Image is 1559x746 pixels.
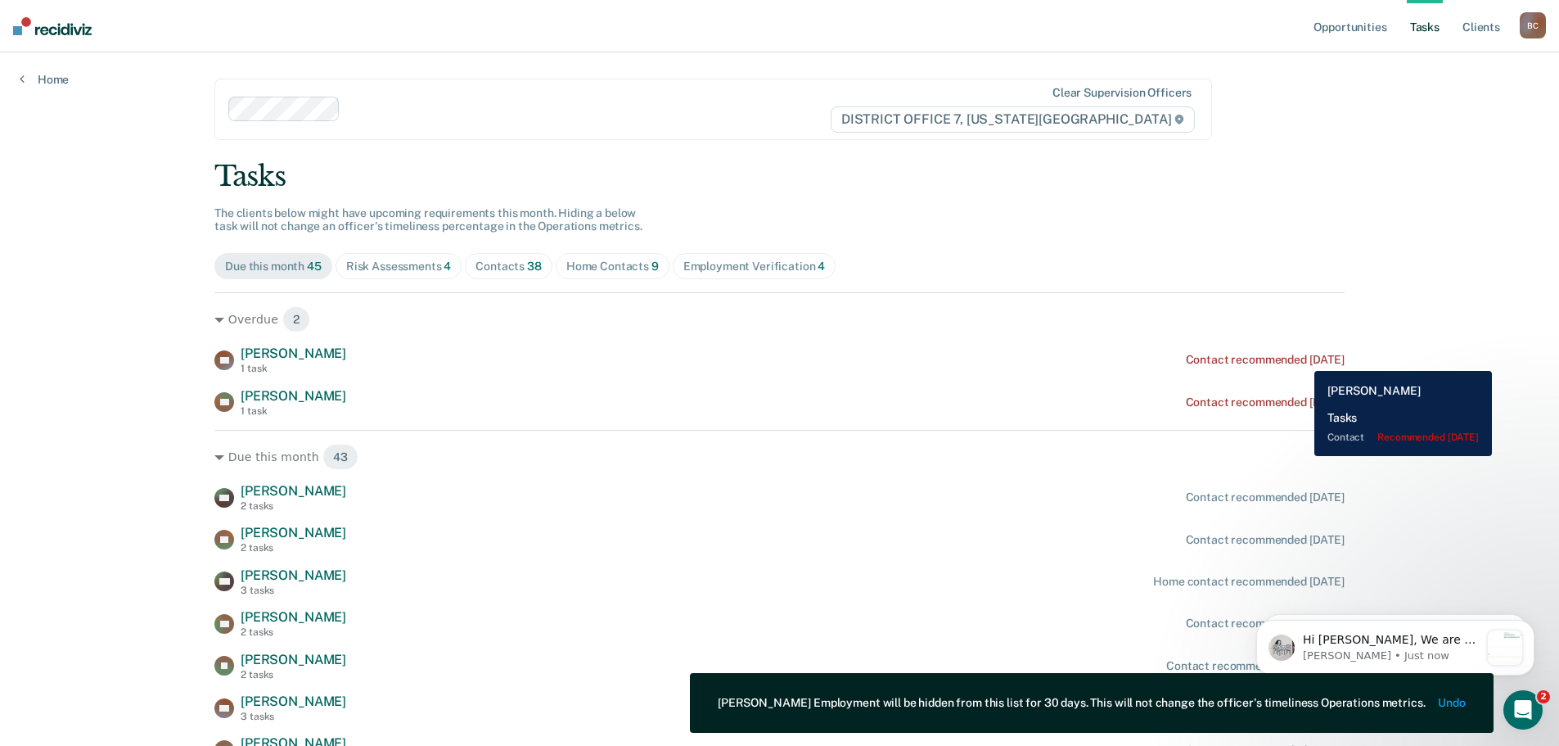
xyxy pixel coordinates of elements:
div: 3 tasks [241,711,346,722]
div: Home Contacts [566,260,659,274]
div: Home contact recommended [DATE] [1153,575,1345,589]
div: B C [1520,12,1546,38]
span: [PERSON_NAME] [241,609,346,625]
span: 2 [282,306,310,332]
div: Contacts [475,260,542,274]
div: 1 task [241,405,346,417]
div: Contact recommended in a month [1166,659,1345,673]
span: [PERSON_NAME] [241,525,346,540]
div: Due this month 43 [214,444,1345,470]
div: Risk Assessments [346,260,452,274]
span: [PERSON_NAME] [241,567,346,583]
span: The clients below might have upcoming requirements this month. Hiding a below task will not chang... [214,206,642,233]
span: [PERSON_NAME] [241,388,346,404]
iframe: Intercom notifications message [1232,587,1559,702]
span: 38 [527,260,542,273]
span: 4 [444,260,451,273]
div: 2 tasks [241,542,346,554]
span: 4 [818,260,825,273]
div: Clear supervision officers [1052,86,1192,100]
div: Contact recommended [DATE] [1186,353,1345,367]
span: [PERSON_NAME] [241,483,346,499]
span: [PERSON_NAME] [241,694,346,709]
div: Employment Verification [683,260,826,274]
div: Contact recommended [DATE] [1186,396,1345,409]
span: 2 [1537,690,1550,703]
span: 45 [307,260,322,273]
div: Contact recommended [DATE] [1186,617,1345,631]
div: Overdue 2 [214,306,1345,332]
span: 9 [651,260,659,273]
button: Undo [1439,696,1466,710]
div: 2 tasks [241,500,346,512]
span: [PERSON_NAME] [241,346,346,361]
button: BC [1520,12,1546,38]
div: [PERSON_NAME] Employment will be hidden from this list for 30 days. This will not change the offi... [718,696,1425,710]
span: [PERSON_NAME] [241,652,346,667]
div: Contact recommended [DATE] [1186,491,1345,504]
div: 2 tasks [241,626,346,638]
img: Recidiviz [13,17,92,35]
span: 43 [322,444,358,470]
div: Tasks [214,160,1345,193]
a: Home [20,72,69,87]
span: DISTRICT OFFICE 7, [US_STATE][GEOGRAPHIC_DATA] [831,106,1195,133]
div: 2 tasks [241,669,346,680]
div: 3 tasks [241,585,346,596]
iframe: Intercom live chat [1503,690,1543,730]
div: Contact recommended [DATE] [1186,533,1345,547]
div: 1 task [241,363,346,374]
div: Due this month [225,260,322,274]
